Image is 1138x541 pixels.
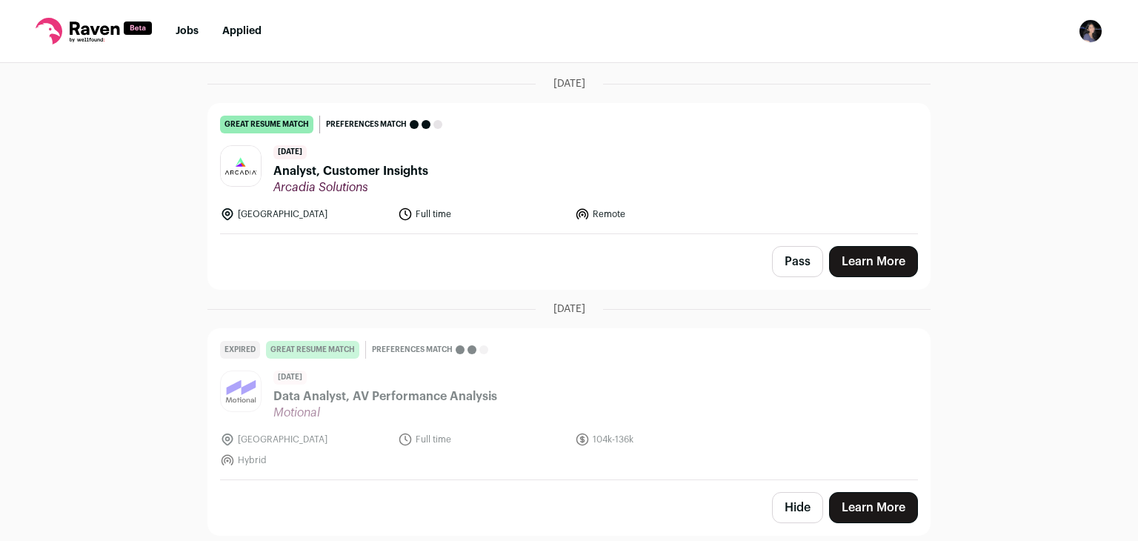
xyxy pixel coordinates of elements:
[772,492,823,523] button: Hide
[326,117,407,132] span: Preferences match
[829,492,918,523] a: Learn More
[221,375,261,408] img: f556fab545a4ea4df7d8d3910355d282e4b4f71afad9d4983b0dab4f7ca3a3a4.png
[273,371,307,385] span: [DATE]
[772,246,823,277] button: Pass
[220,341,260,359] div: Expired
[273,162,428,180] span: Analyst, Customer Insights
[222,26,262,36] a: Applied
[372,342,453,357] span: Preferences match
[398,207,567,222] li: Full time
[220,453,389,468] li: Hybrid
[273,180,428,195] span: Arcadia Solutions
[176,26,199,36] a: Jobs
[208,329,930,479] a: Expired great resume match Preferences match [DATE] Data Analyst, AV Performance Analysis Motiona...
[220,432,389,447] li: [GEOGRAPHIC_DATA]
[220,116,313,133] div: great resume match
[1079,19,1102,43] img: 18611062-medium_jpg
[553,302,585,316] span: [DATE]
[208,104,930,233] a: great resume match Preferences match [DATE] Analyst, Customer Insights Arcadia Solutions [GEOGRAP...
[220,207,389,222] li: [GEOGRAPHIC_DATA]
[398,432,567,447] li: Full time
[273,405,497,420] span: Motional
[575,432,744,447] li: 104k-136k
[273,145,307,159] span: [DATE]
[266,341,359,359] div: great resume match
[575,207,744,222] li: Remote
[273,388,497,405] span: Data Analyst, AV Performance Analysis
[553,76,585,91] span: [DATE]
[829,246,918,277] a: Learn More
[1079,19,1102,43] button: Open dropdown
[221,146,261,186] img: 8d63a2263a4a4ead5c7f00583ec692a01ae2c403a44bd35dd225f22ca245f06c.jpg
